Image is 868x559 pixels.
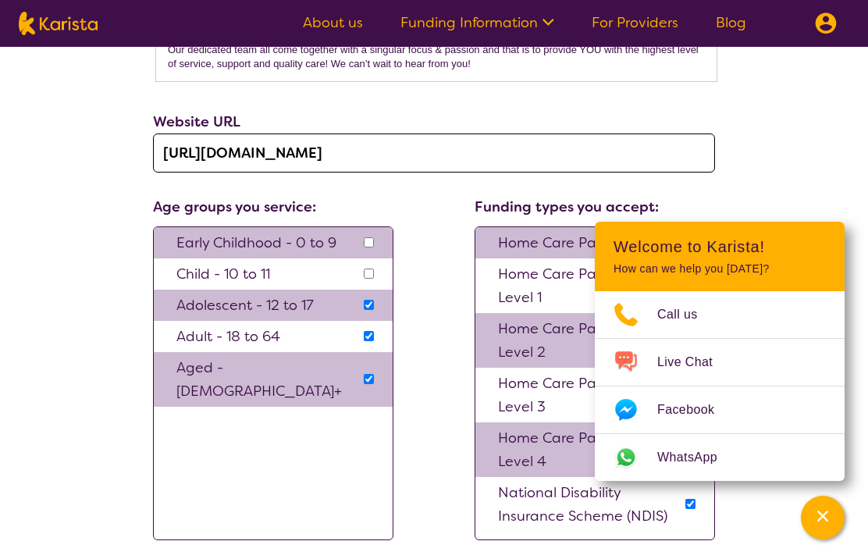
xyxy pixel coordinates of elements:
[176,231,336,255] p: Early Childhood - 0 to 9
[801,496,845,539] button: Channel Menu
[153,134,715,173] input: http://
[19,12,98,35] img: Karista logo
[153,112,240,131] label: Website URL
[498,262,681,309] p: Home Care Package - Level 1
[595,222,845,481] div: Channel Menu
[592,13,678,32] a: For Providers
[815,12,837,34] img: menu
[595,434,845,481] a: Web link opens in a new tab.
[657,303,717,326] span: Call us
[303,13,363,32] a: About us
[153,198,316,216] label: Age groups you service:
[716,13,746,32] a: Blog
[614,262,826,276] p: How can we help you [DATE]?
[176,262,270,286] p: Child - 10 to 11
[657,398,733,422] span: Facebook
[657,446,736,469] span: WhatsApp
[176,325,280,348] p: Adult - 18 to 64
[498,231,678,255] p: Home Care Package (HCP)
[498,481,681,528] p: National Disability Insurance Scheme (NDIS)
[475,198,659,216] label: Funding types you accept:
[498,317,681,364] p: Home Care Package - Level 2
[400,13,554,32] a: Funding Information
[498,372,681,418] p: Home Care Package - Level 3
[176,356,360,403] p: Aged - [DEMOGRAPHIC_DATA]+
[176,294,314,317] p: Adolescent - 12 to 17
[595,291,845,481] ul: Choose channel
[657,351,731,374] span: Live Chat
[614,237,826,256] h2: Welcome to Karista!
[168,43,705,72] p: Our dedicated team all come together with a singular focus & passion and that is to provide YOU w...
[498,426,681,473] p: Home Care Package - Level 4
